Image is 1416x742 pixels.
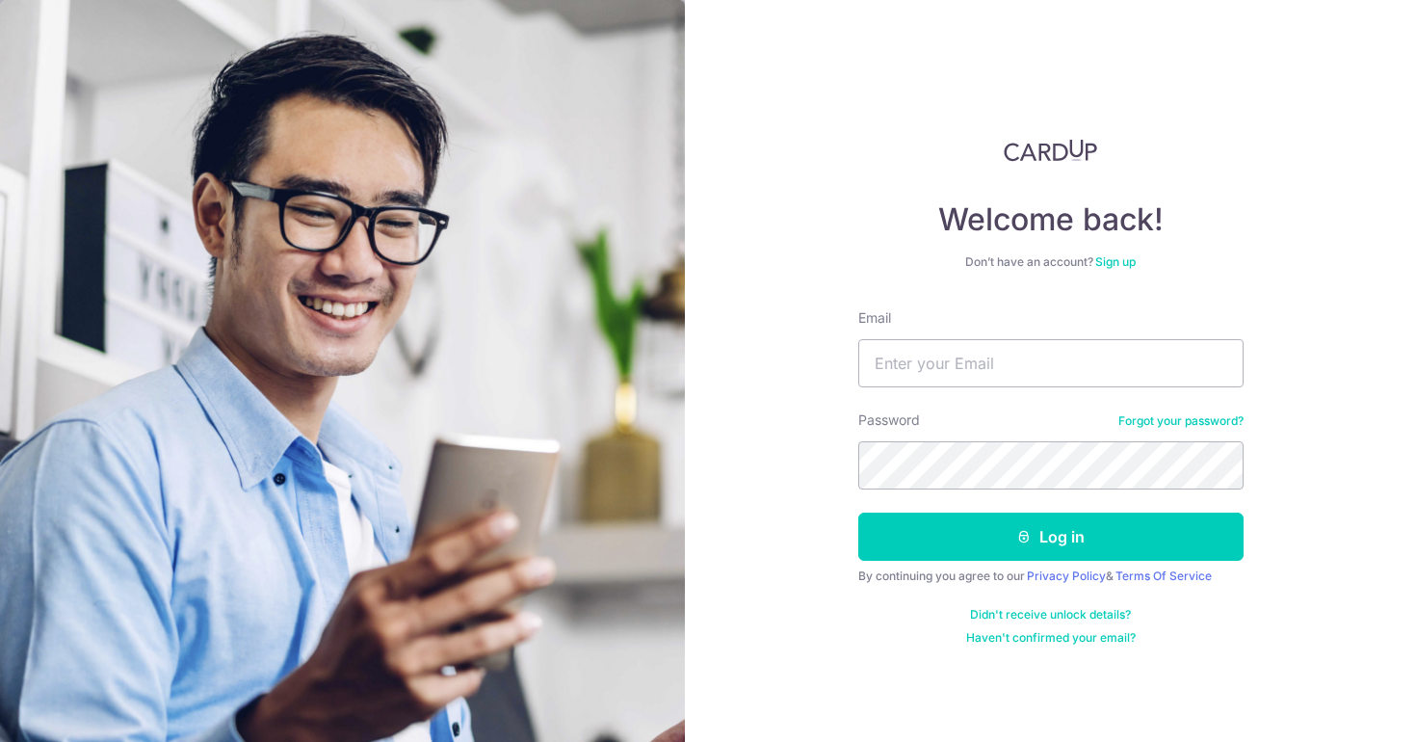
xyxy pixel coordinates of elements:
[858,200,1244,239] h4: Welcome back!
[858,513,1244,561] button: Log in
[1027,569,1106,583] a: Privacy Policy
[858,339,1244,387] input: Enter your Email
[1118,413,1244,429] a: Forgot your password?
[970,607,1131,623] a: Didn't receive unlock details?
[858,254,1244,270] div: Don’t have an account?
[858,569,1244,584] div: By continuing you agree to our &
[1095,254,1136,269] a: Sign up
[858,308,891,328] label: Email
[1115,569,1212,583] a: Terms Of Service
[858,411,920,430] label: Password
[1004,139,1098,162] img: CardUp Logo
[966,630,1136,646] a: Haven't confirmed your email?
